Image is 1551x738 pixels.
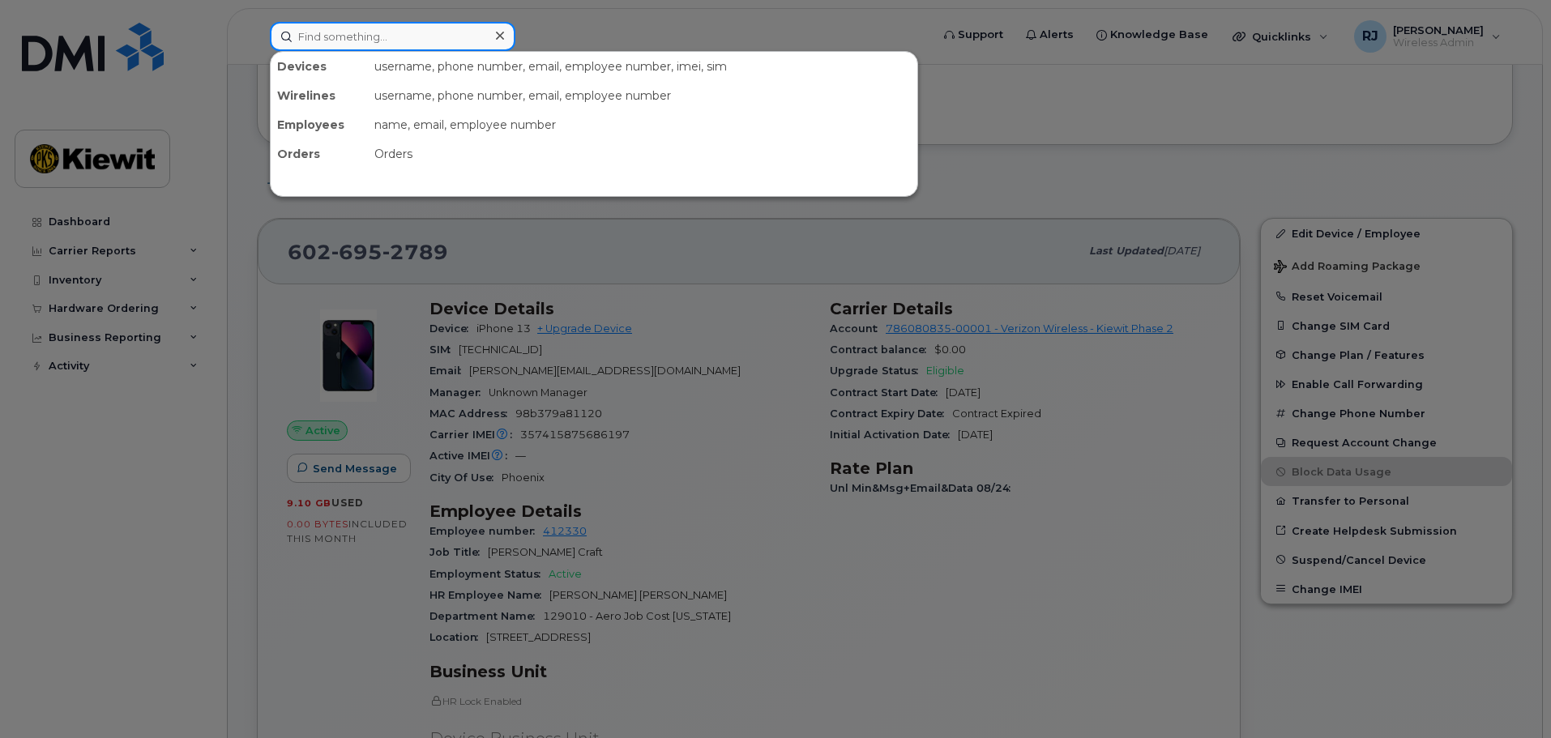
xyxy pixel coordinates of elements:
iframe: Messenger Launcher [1480,668,1539,726]
div: name, email, employee number [368,110,917,139]
div: Orders [271,139,368,169]
div: username, phone number, email, employee number [368,81,917,110]
div: username, phone number, email, employee number, imei, sim [368,52,917,81]
input: Find something... [270,22,515,51]
div: Devices [271,52,368,81]
div: Wirelines [271,81,368,110]
div: Employees [271,110,368,139]
div: Orders [368,139,917,169]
